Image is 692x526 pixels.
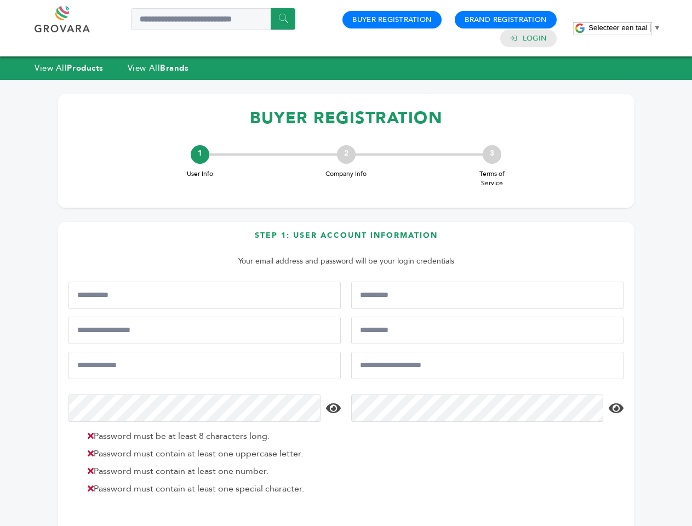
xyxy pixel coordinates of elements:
span: Terms of Service [470,169,514,188]
input: Mobile Phone Number [68,317,341,344]
li: Password must be at least 8 characters long. [82,430,338,443]
span: User Info [178,169,222,179]
div: 1 [191,145,209,164]
a: Login [523,33,547,43]
p: Your email address and password will be your login credentials [74,255,618,268]
a: View AllBrands [128,62,189,73]
li: Password must contain at least one uppercase letter. [82,447,338,460]
div: 2 [337,145,356,164]
input: Confirm Password* [351,395,603,422]
div: 3 [483,145,501,164]
strong: Products [67,62,103,73]
input: Email Address* [68,352,341,379]
li: Password must contain at least one special character. [82,482,338,495]
span: ▼ [654,24,661,32]
strong: Brands [160,62,188,73]
input: Password* [68,395,321,422]
input: Search a product or brand... [131,8,295,30]
h3: Step 1: User Account Information [68,230,624,249]
input: Confirm Email Address* [351,352,624,379]
a: Selecteer een taal​ [588,24,661,32]
span: Company Info [324,169,368,179]
a: Buyer Registration [352,15,432,25]
input: Job Title* [351,317,624,344]
input: First Name* [68,282,341,309]
input: Last Name* [351,282,624,309]
a: View AllProducts [35,62,104,73]
h1: BUYER REGISTRATION [68,102,624,134]
li: Password must contain at least one number. [82,465,338,478]
span: Selecteer een taal [588,24,647,32]
span: ​ [650,24,651,32]
a: Brand Registration [465,15,547,25]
